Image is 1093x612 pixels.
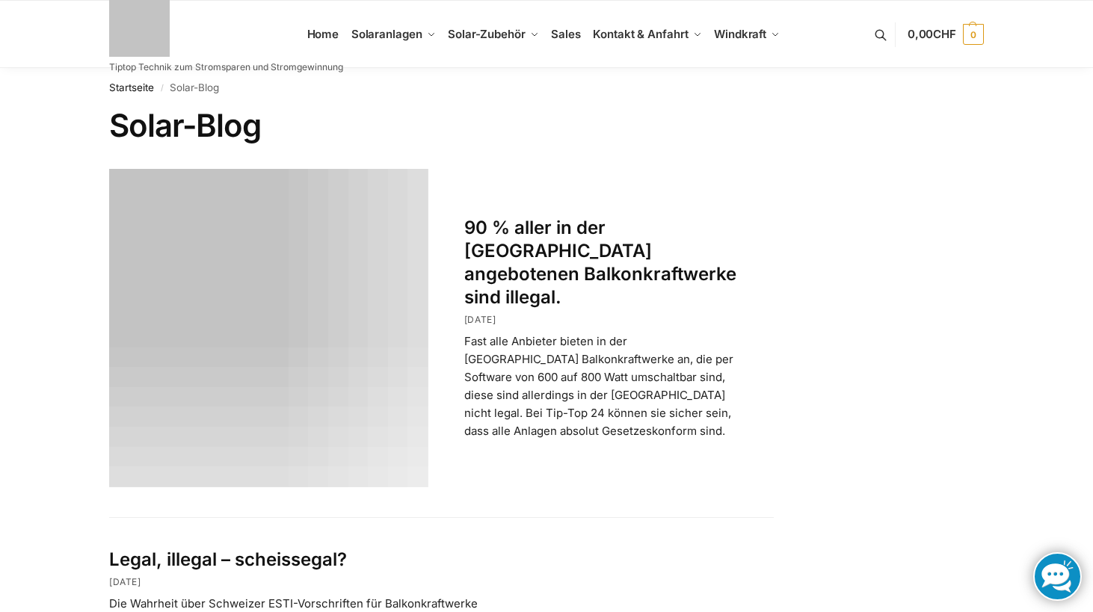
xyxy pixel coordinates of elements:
a: Solar-Zubehör [442,1,545,68]
span: 0,00 [908,27,956,41]
span: Solaranlagen [351,27,422,41]
span: Sales [551,27,581,41]
a: Startseite [109,81,154,93]
a: Windkraft [708,1,786,68]
time: [DATE] [109,576,141,587]
a: 0,00CHF 0 [908,12,984,57]
span: / [154,82,170,94]
span: Solar-Zubehör [448,27,526,41]
a: Solaranlagen [345,1,441,68]
span: 0 [963,24,984,45]
p: Fast alle Anbieter bieten in der [GEOGRAPHIC_DATA] Balkonkraftwerke an, die per Software von 600 ... [464,333,738,440]
h1: Solar-Blog [109,107,774,144]
nav: Breadcrumb [109,68,984,107]
a: 90 % aller in der [GEOGRAPHIC_DATA] angebotenen Balkonkraftwerke sind illegal. [464,217,736,309]
span: Windkraft [714,27,766,41]
a: Sales [545,1,587,68]
a: Kontakt & Anfahrt [587,1,708,68]
a: Legal, illegal – scheissegal? [109,548,347,570]
time: [DATE] [464,314,496,325]
p: Tiptop Technik zum Stromsparen und Stromgewinnung [109,63,343,72]
span: CHF [933,27,956,41]
span: Kontakt & Anfahrt [593,27,688,41]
